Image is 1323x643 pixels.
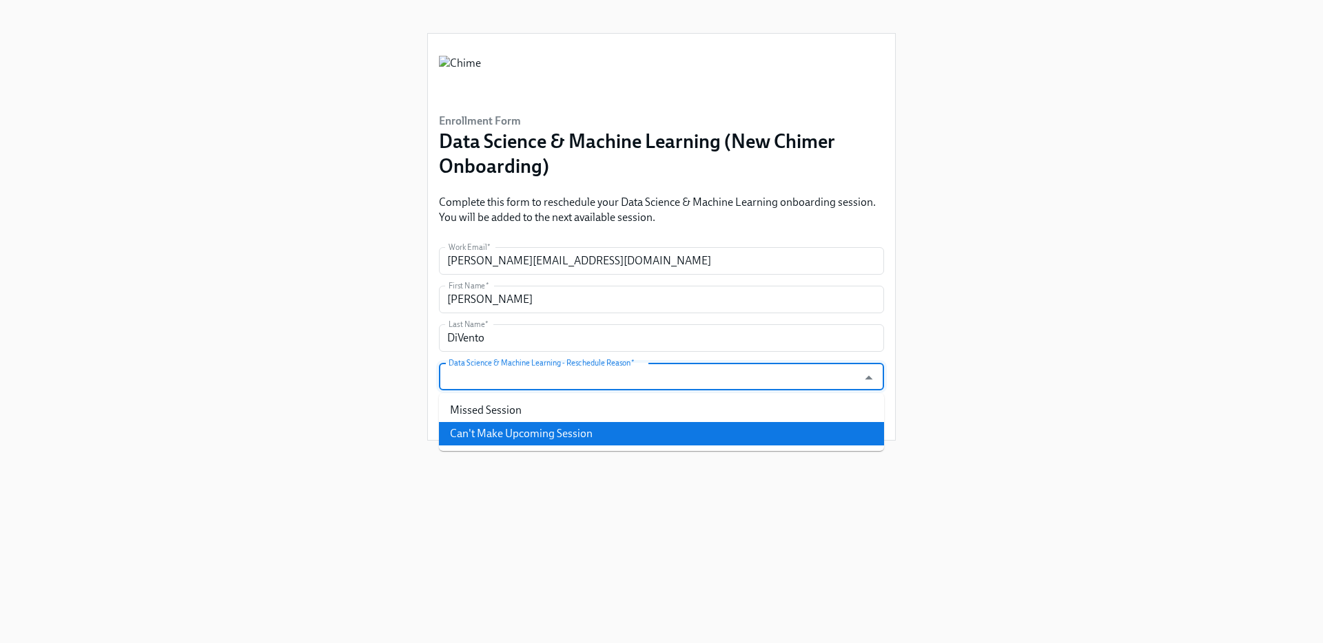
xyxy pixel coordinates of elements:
[439,129,884,178] h3: Data Science & Machine Learning (New Chimer Onboarding)
[439,114,884,129] h6: Enrollment Form
[439,422,884,445] li: Can't Make Upcoming Session
[439,56,481,97] img: Chime
[439,399,884,422] li: Missed Session
[439,195,884,225] p: Complete this form to reschedule your Data Science & Machine Learning onboarding session. You wil...
[858,367,879,388] button: Close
